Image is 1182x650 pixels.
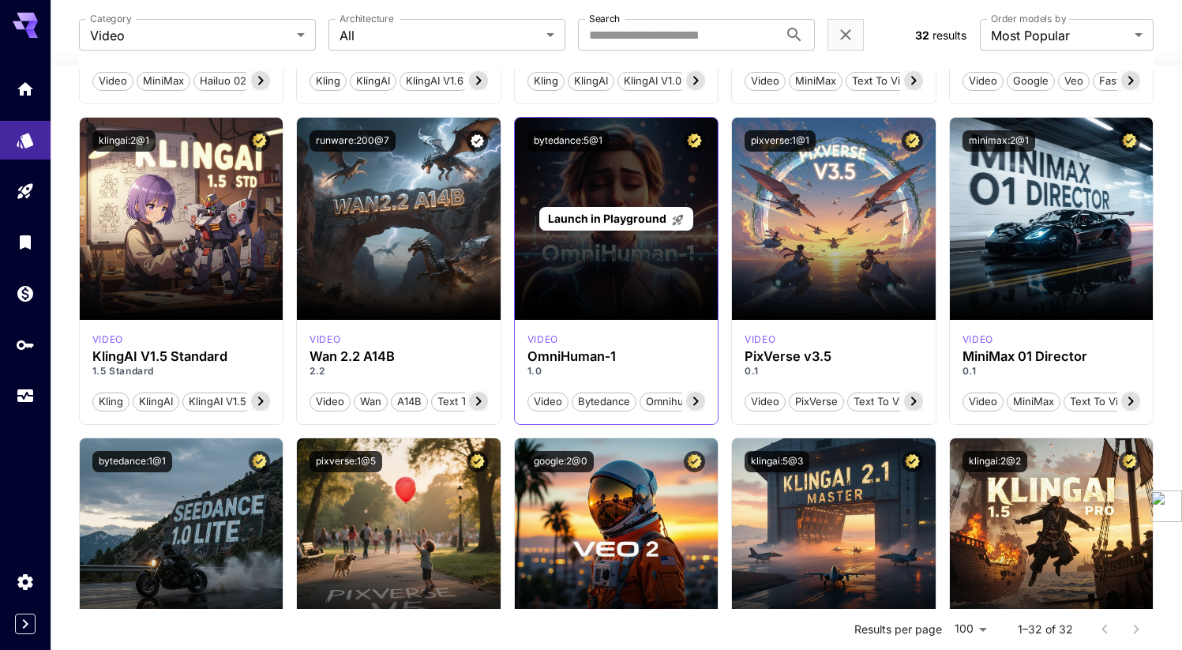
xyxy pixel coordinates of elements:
span: MiniMax [137,73,189,89]
span: Video [745,394,785,410]
button: KlingAI [350,70,396,91]
p: video [745,333,775,347]
img: side-widget.svg [1150,490,1182,522]
button: Video [745,70,786,91]
span: Video [528,394,568,410]
p: 1–32 of 32 [1018,622,1073,637]
button: Video [92,70,133,91]
label: Order models by [991,12,1066,25]
p: Results per page [854,622,942,637]
button: Wan [354,391,388,411]
span: Text To Video [846,73,925,89]
span: Wan [355,394,387,410]
span: KlingAI [133,394,178,410]
button: minimax:2@1 [962,130,1035,152]
span: Kling [93,394,129,410]
button: Video [962,391,1004,411]
p: video [310,333,340,347]
span: KlingAI v1.6 [400,73,469,89]
span: Video [963,394,1003,410]
button: bytedance:5@1 [527,130,609,152]
button: Certified Model – Vetted for best performance and includes a commercial license. [902,130,923,152]
h3: OmniHuman‑1 [527,349,705,364]
div: Wallet [16,284,35,303]
span: Most Popular [991,26,1128,45]
p: video [527,333,558,347]
span: 32 [915,28,929,42]
div: Expand sidebar [15,614,36,634]
div: minimax_01_director [962,333,993,347]
span: MiniMax [1008,394,1060,410]
button: Omnihuman 1.0 [640,391,727,411]
span: A14B [392,394,427,410]
p: 0.1 [745,364,922,378]
button: Verified working [467,130,488,152]
p: 1.5 Standard [92,364,270,378]
span: Hailuo 02 [194,73,252,89]
p: 1.0 [527,364,705,378]
button: PixVerse [789,391,844,411]
span: Veo [1059,73,1089,89]
span: Fast [1094,73,1125,89]
span: Video [963,73,1003,89]
button: Text To Video [431,391,511,411]
div: omnihuman1 [527,333,558,347]
h3: Wan 2.2 A14B [310,349,487,364]
div: Playground [16,182,35,201]
span: PixVerse [790,394,843,410]
button: Certified Model – Vetted for best performance and includes a commercial license. [467,451,488,472]
button: Kling [92,391,129,411]
button: Bytedance [572,391,636,411]
label: Category [90,12,132,25]
span: Bytedance [572,394,636,410]
button: Video [962,70,1004,91]
button: Certified Model – Vetted for best performance and includes a commercial license. [1119,130,1140,152]
span: Kling [310,73,346,89]
button: KlingAI [568,70,614,91]
div: Models [16,126,35,145]
div: wan_2_2_a14b_i2v [310,333,340,347]
span: KlingAI v1.5 [183,394,252,410]
span: KlingAI v1.0 [618,73,687,89]
span: results [932,28,966,42]
button: Kling [310,70,347,91]
button: KlingAI v1.0 [617,70,688,91]
span: KlingAI [568,73,614,89]
button: Kling [527,70,565,91]
div: Usage [16,386,35,406]
span: Video [93,73,133,89]
button: Hailuo 02 [193,70,253,91]
span: KlingAI [351,73,396,89]
p: video [962,333,993,347]
button: MiniMax [137,70,190,91]
span: Omnihuman 1.0 [640,394,726,410]
p: 0.1 [962,364,1140,378]
button: A14B [391,391,428,411]
button: Veo [1058,70,1090,91]
button: Text To Video [847,391,927,411]
span: Text To Video [848,394,926,410]
a: Launch in Playground [539,207,693,231]
button: Text To Video [1064,391,1143,411]
div: Settings [16,572,35,592]
span: Google [1008,73,1054,89]
p: 2.2 [310,364,487,378]
div: Home [16,79,35,99]
button: klingai:2@1 [92,130,156,152]
button: runware:200@7 [310,130,396,152]
span: Video [310,394,350,410]
h3: KlingAI V1.5 Standard [92,349,270,364]
label: Architecture [340,12,393,25]
span: Text To Video [1064,394,1143,410]
button: pixverse:1@5 [310,451,382,472]
button: Certified Model – Vetted for best performance and includes a commercial license. [684,130,705,152]
button: Certified Model – Vetted for best performance and includes a commercial license. [902,451,923,472]
h3: MiniMax 01 Director [962,349,1140,364]
button: Text To Video [846,70,925,91]
p: video [92,333,123,347]
h3: PixVerse v3.5 [745,349,922,364]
